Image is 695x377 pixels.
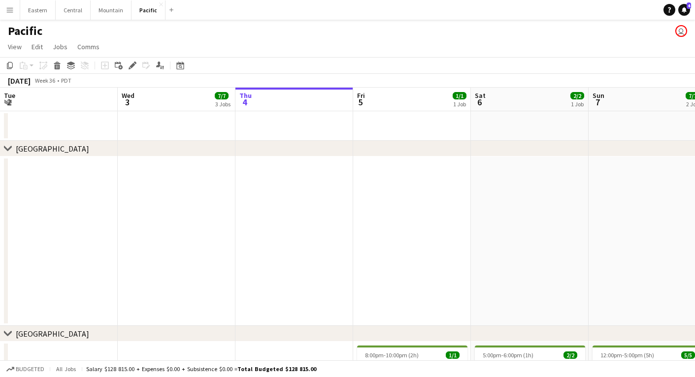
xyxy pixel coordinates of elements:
span: 3 [120,96,134,108]
span: Total Budgeted $128 815.00 [237,365,316,373]
a: Jobs [49,40,71,53]
a: Edit [28,40,47,53]
div: [GEOGRAPHIC_DATA] [16,329,89,339]
app-user-avatar: Michael Bourie [675,25,687,37]
a: 4 [678,4,690,16]
span: Comms [77,42,99,51]
h1: Pacific [8,24,42,38]
a: Comms [73,40,103,53]
span: 4 [238,96,252,108]
span: Fri [357,91,365,100]
div: PDT [61,77,71,84]
span: Week 36 [33,77,57,84]
span: 1/1 [453,92,466,99]
span: View [8,42,22,51]
span: Tue [4,91,15,100]
span: 5 [356,96,365,108]
span: Wed [122,91,134,100]
span: 2/2 [563,351,577,359]
span: 7/7 [215,92,229,99]
span: 7 [591,96,604,108]
button: Mountain [91,0,132,20]
span: 5:00pm-6:00pm (1h) [483,351,533,359]
span: 8:00pm-10:00pm (2h) [365,351,419,359]
span: 12:00pm-5:00pm (5h) [600,351,654,359]
a: View [4,40,26,53]
span: 4 [687,2,691,9]
button: Central [56,0,91,20]
div: 1 Job [571,100,584,108]
span: Sat [475,91,486,100]
div: Salary $128 815.00 + Expenses $0.00 + Subsistence $0.00 = [86,365,316,373]
button: Budgeted [5,364,46,375]
span: Jobs [53,42,67,51]
span: 2 [2,96,15,108]
button: Eastern [20,0,56,20]
span: 5/5 [681,351,695,359]
span: Thu [239,91,252,100]
span: Sun [593,91,604,100]
span: 6 [473,96,486,108]
div: [GEOGRAPHIC_DATA] [16,144,89,154]
span: 1/1 [446,351,460,359]
span: Budgeted [16,366,44,373]
div: [DATE] [8,76,31,86]
div: 1 Job [453,100,466,108]
span: Edit [32,42,43,51]
button: Pacific [132,0,165,20]
div: 3 Jobs [215,100,231,108]
span: All jobs [54,365,78,373]
span: 2/2 [570,92,584,99]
